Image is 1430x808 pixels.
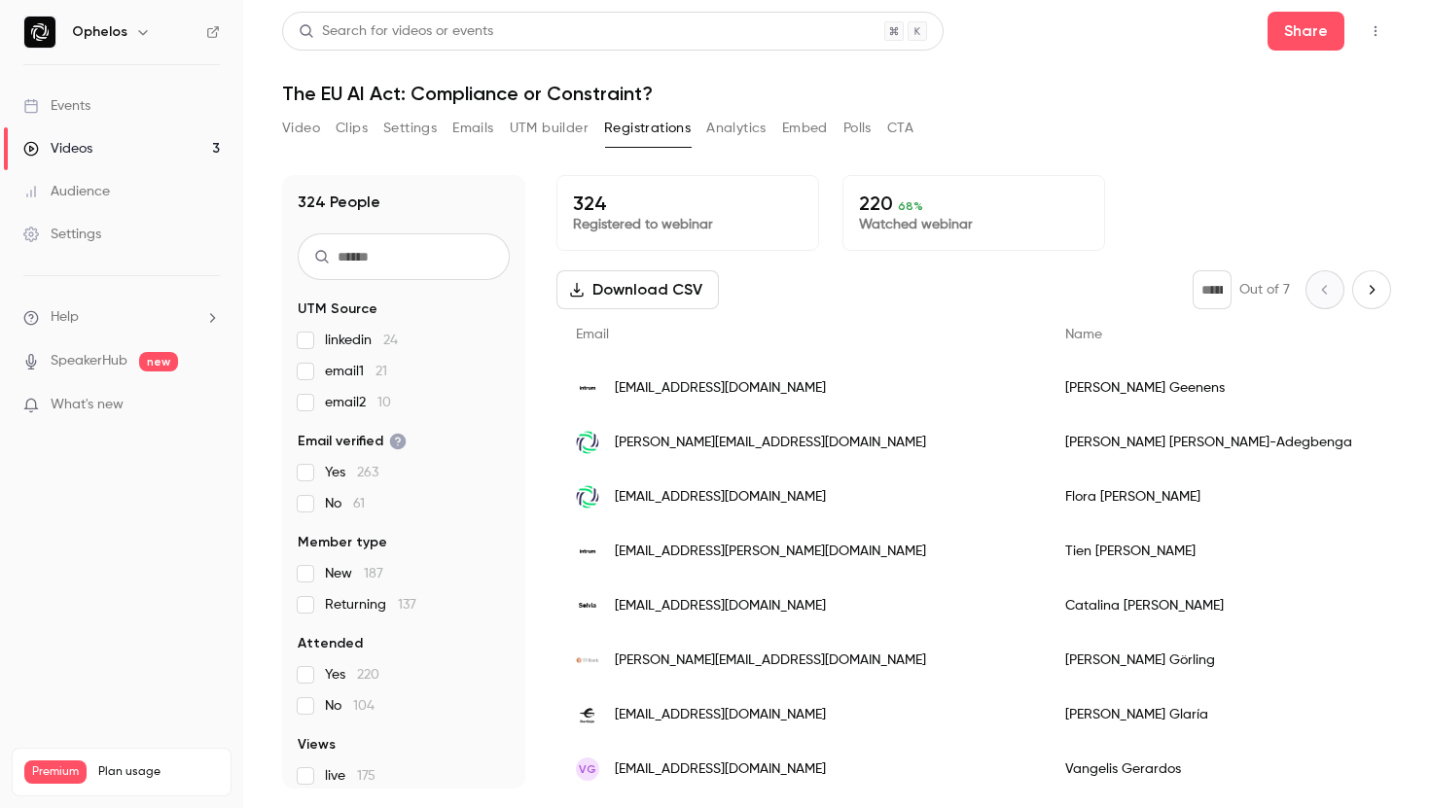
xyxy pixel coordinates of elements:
[325,696,375,716] span: No
[1046,687,1372,742] div: [PERSON_NAME] Glaría
[299,21,493,42] div: Search for videos or events
[197,397,220,414] iframe: Noticeable Trigger
[23,225,101,244] div: Settings
[23,139,92,158] div: Videos
[357,466,378,479] span: 263
[23,96,90,116] div: Events
[859,215,1089,234] p: Watched webinar
[615,759,826,780] span: [EMAIL_ADDRESS][DOMAIN_NAME]
[298,191,380,214] h1: 324 People
[579,760,596,778] span: VG
[282,82,1391,105] h1: The EU AI Act: Compliance or Constraint?
[615,433,926,453] span: [PERSON_NAME][EMAIL_ADDRESS][DOMAIN_NAME]
[1360,16,1391,47] button: Top Bar Actions
[364,567,383,580] span: 187
[357,769,375,783] span: 175
[398,598,416,612] span: 137
[98,764,219,780] span: Plan usage
[782,113,828,144] button: Embed
[298,432,407,451] span: Email verified
[576,540,599,563] img: intrum.com
[325,564,383,583] span: New
[859,192,1089,215] p: 220
[452,113,493,144] button: Emails
[23,307,220,328] li: help-dropdown-opener
[573,192,803,215] p: 324
[1046,361,1372,415] div: [PERSON_NAME] Geenens
[1046,742,1372,796] div: Vangelis Gerardos
[353,497,365,510] span: 61
[576,376,599,400] img: intrum.com
[383,334,398,347] span: 24
[23,182,110,201] div: Audience
[1046,470,1372,524] div: Flora [PERSON_NAME]
[336,113,368,144] button: Clips
[357,668,379,682] span: 220
[576,328,609,341] span: Email
[325,463,378,482] span: Yes
[72,22,127,42] h6: Ophelos
[615,542,926,562] span: [EMAIL_ADDRESS][PERSON_NAME][DOMAIN_NAME]
[24,17,55,48] img: Ophelos
[377,396,391,409] span: 10
[1046,579,1372,633] div: Catalina [PERSON_NAME]
[298,533,387,552] span: Member type
[576,594,599,617] img: solvia.es
[898,199,923,213] span: 68 %
[510,113,589,144] button: UTM builder
[282,113,320,144] button: Video
[887,113,913,144] button: CTA
[843,113,872,144] button: Polls
[576,649,599,672] img: tfbank.se
[139,352,178,371] span: new
[298,634,363,653] span: Attended
[604,113,691,144] button: Registrations
[1046,633,1372,687] div: [PERSON_NAME] Görling
[51,307,79,328] span: Help
[576,703,599,726] img: ibercaja.es
[325,331,398,350] span: linkedin
[1352,270,1391,309] button: Next page
[353,699,375,713] span: 104
[1065,328,1102,341] span: Name
[615,487,826,508] span: [EMAIL_ADDRESS][DOMAIN_NAME]
[383,113,437,144] button: Settings
[1046,415,1372,470] div: [PERSON_NAME] [PERSON_NAME]-Adegbenga
[298,299,377,319] span: UTM Source
[325,494,365,513] span: No
[325,665,379,685] span: Yes
[556,270,719,309] button: Download CSV
[325,766,375,786] span: live
[24,760,87,784] span: Premium
[51,395,124,415] span: What's new
[298,735,336,755] span: Views
[615,378,826,399] span: [EMAIL_ADDRESS][DOMAIN_NAME]
[325,595,416,615] span: Returning
[615,650,926,671] span: [PERSON_NAME][EMAIL_ADDRESS][DOMAIN_NAME]
[325,393,391,412] span: email2
[1239,280,1290,299] p: Out of 7
[576,431,599,454] img: ophelos.com
[51,351,127,371] a: SpeakerHub
[1046,524,1372,579] div: Tien [PERSON_NAME]
[573,215,803,234] p: Registered to webinar
[706,113,767,144] button: Analytics
[325,362,387,381] span: email1
[615,596,826,616] span: [EMAIL_ADDRESS][DOMAIN_NAME]
[1268,12,1344,51] button: Share
[615,705,826,725] span: [EMAIL_ADDRESS][DOMAIN_NAME]
[375,365,387,378] span: 21
[576,485,599,509] img: ophelos.com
